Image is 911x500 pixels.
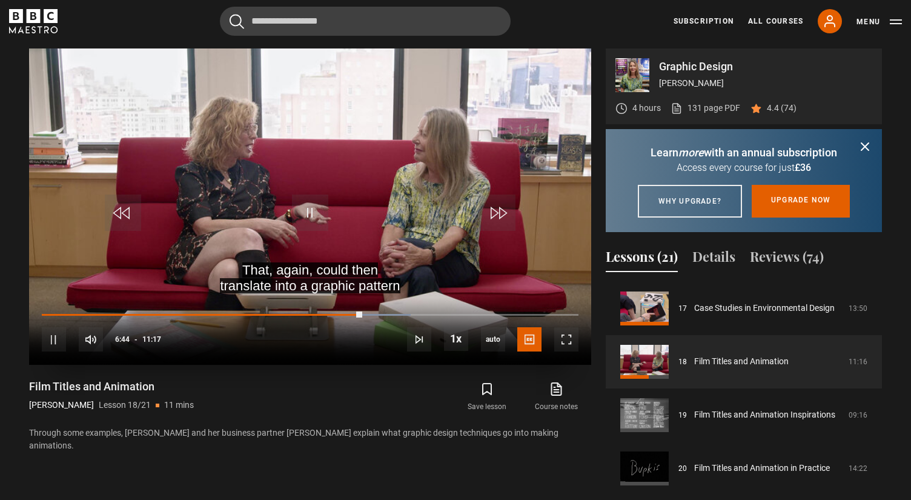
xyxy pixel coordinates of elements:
div: Current quality: 720p [481,327,505,352]
a: Why upgrade? [638,185,742,218]
a: All Courses [748,16,803,27]
button: Reviews (74) [750,247,824,272]
span: 11:17 [142,328,161,350]
p: 11 mins [164,399,194,412]
button: Submit the search query [230,14,244,29]
video-js: Video Player [29,48,591,365]
p: [PERSON_NAME] [659,77,872,90]
a: Case Studies in Environmental Design [694,302,835,315]
p: 4 hours [632,102,661,115]
p: 4.4 (74) [767,102,797,115]
p: Through some examples, [PERSON_NAME] and her business partner [PERSON_NAME] explain what graphic ... [29,427,591,452]
button: Lessons (21) [606,247,678,272]
i: more [678,146,704,159]
button: Pause [42,327,66,352]
button: Next Lesson [407,327,431,352]
svg: BBC Maestro [9,9,58,33]
button: Save lesson [452,379,522,415]
button: Captions [517,327,542,352]
button: Fullscreen [554,327,578,352]
button: Playback Rate [444,327,468,351]
p: Learn with an annual subscription [620,144,867,161]
button: Toggle navigation [856,16,902,28]
button: Details [692,247,735,272]
h1: Film Titles and Animation [29,379,194,394]
span: 6:44 [115,328,130,350]
span: - [134,335,137,344]
p: [PERSON_NAME] [29,399,94,412]
p: Lesson 18/21 [99,399,151,412]
a: Course notes [522,379,591,415]
a: Upgrade now [752,185,850,218]
a: Film Titles and Animation [694,355,789,368]
span: £36 [795,162,811,173]
p: Graphic Design [659,61,872,72]
div: Progress Bar [42,314,578,316]
input: Search [220,7,511,36]
p: Access every course for just [620,161,867,175]
a: 131 page PDF [671,102,740,115]
a: Film Titles and Animation Inspirations [694,408,835,421]
span: auto [481,327,505,352]
button: Mute [79,327,103,352]
a: Subscription [674,16,734,27]
a: Film Titles and Animation in Practice [694,462,830,475]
